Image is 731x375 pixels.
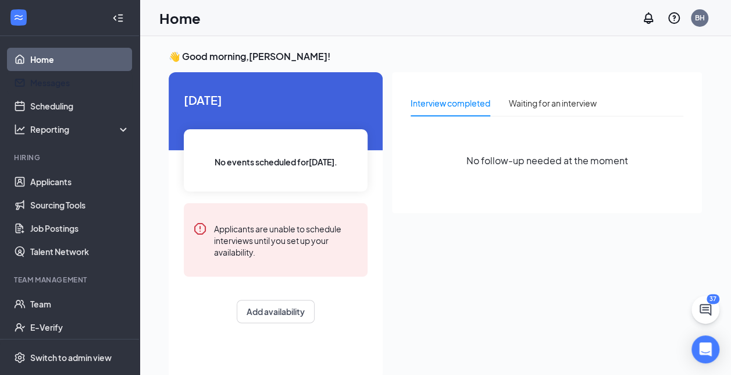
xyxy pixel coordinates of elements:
[691,335,719,363] div: Open Intercom Messenger
[30,316,130,339] a: E-Verify
[695,13,705,23] div: BH
[509,97,597,109] div: Waiting for an interview
[193,222,207,236] svg: Error
[14,275,127,285] div: Team Management
[159,8,201,28] h1: Home
[214,222,358,258] div: Applicants are unable to schedule interviews until you set up your availability.
[237,300,315,323] button: Add availability
[30,240,130,263] a: Talent Network
[698,303,712,317] svg: ChatActive
[30,48,130,71] a: Home
[707,294,719,304] div: 37
[14,123,26,135] svg: Analysis
[184,91,368,109] span: [DATE]
[667,11,681,25] svg: QuestionInfo
[466,153,628,168] span: No follow-up needed at the moment
[14,352,26,363] svg: Settings
[30,94,130,118] a: Scheduling
[30,170,130,193] a: Applicants
[691,296,719,324] button: ChatActive
[13,12,24,23] svg: WorkstreamLogo
[30,193,130,217] a: Sourcing Tools
[30,217,130,240] a: Job Postings
[169,50,702,63] h3: 👋 Good morning, [PERSON_NAME] !
[641,11,655,25] svg: Notifications
[30,352,112,363] div: Switch to admin view
[14,153,127,162] div: Hiring
[112,12,124,24] svg: Collapse
[30,123,130,135] div: Reporting
[30,292,130,316] a: Team
[30,71,130,94] a: Messages
[411,97,490,109] div: Interview completed
[215,155,337,168] span: No events scheduled for [DATE] .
